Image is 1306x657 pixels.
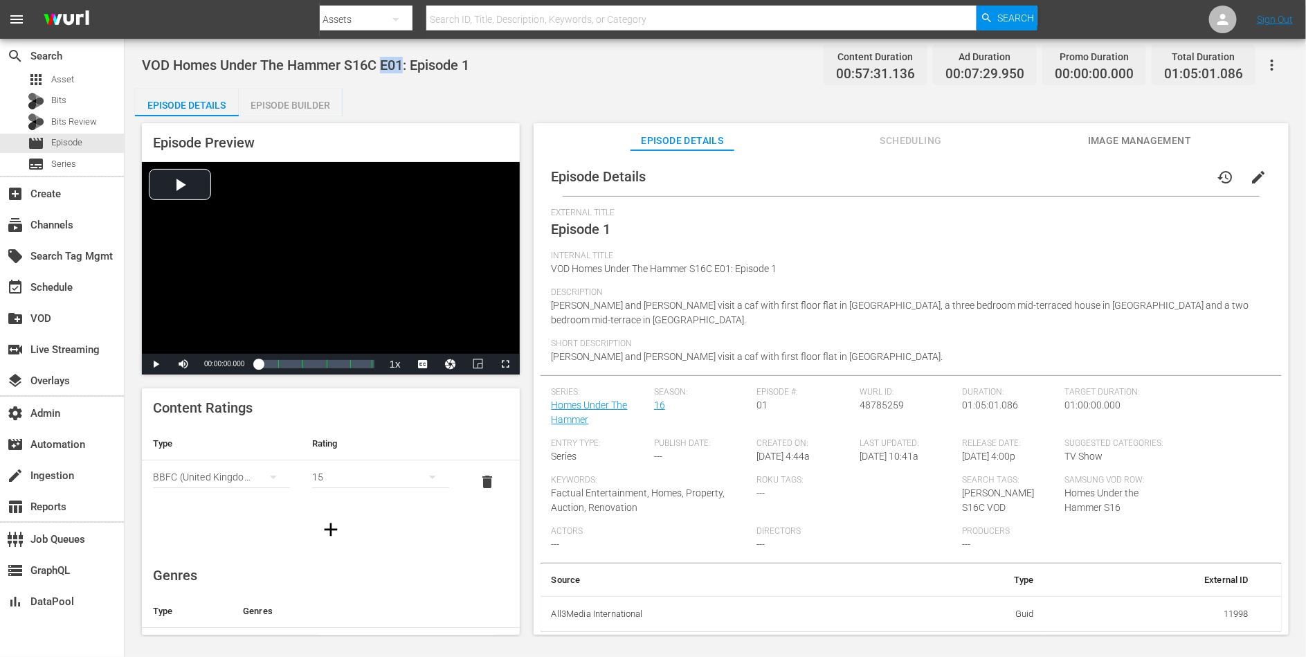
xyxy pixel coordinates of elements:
[962,539,970,550] span: ---
[142,57,469,73] span: VOD Homes Under The Hammer S16C E01: Episode 1
[51,73,74,87] span: Asset
[7,531,24,548] span: Job Queues
[232,595,477,628] th: Genres
[239,89,343,122] div: Episode Builder
[859,132,963,150] span: Scheduling
[1045,596,1260,632] td: 11998
[480,474,496,490] span: delete
[51,136,82,150] span: Episode
[997,6,1034,30] span: Search
[239,89,343,116] button: Episode Builder
[409,354,437,375] button: Captions
[757,526,956,537] span: Directors
[552,526,750,537] span: Actors
[757,539,765,550] span: ---
[28,156,44,172] span: Series
[552,487,725,513] span: Factual Entertainment, Homes, Property, Auction, Renovation
[7,405,24,422] span: Admin
[142,427,520,503] table: simple table
[437,354,464,375] button: Jump To Time
[962,526,1161,537] span: Producers
[28,135,44,152] span: Episode
[962,438,1058,449] span: Release Date:
[1088,132,1192,150] span: Image Management
[7,279,24,296] span: Schedule
[552,221,611,237] span: Episode 1
[552,451,577,462] span: Series
[631,132,734,150] span: Episode Details
[1065,475,1161,486] span: Samsung VOD Row:
[1257,14,1293,25] a: Sign Out
[7,217,24,233] span: Channels
[381,354,409,375] button: Playback Rate
[7,562,24,579] span: GraphQL
[7,436,24,453] span: Automation
[552,475,750,486] span: Keywords:
[654,438,750,449] span: Publish Date:
[552,387,647,398] span: Series:
[1065,399,1121,411] span: 01:00:00.000
[204,360,244,368] span: 00:00:00.000
[836,47,915,66] div: Content Duration
[28,93,44,109] div: Bits
[1065,387,1264,398] span: Target Duration:
[860,451,918,462] span: [DATE] 10:41a
[142,162,520,375] div: Video Player
[135,89,239,116] button: Episode Details
[153,458,290,496] div: BBFC (United Kingdom of [GEOGRAPHIC_DATA] and [GEOGRAPHIC_DATA])
[464,354,492,375] button: Picture-in-Picture
[552,539,560,550] span: ---
[654,399,665,411] a: 16
[153,399,253,416] span: Content Ratings
[1045,564,1260,597] th: External ID
[51,157,76,171] span: Series
[909,596,1045,632] td: Guid
[757,475,956,486] span: Roku Tags:
[962,451,1015,462] span: [DATE] 4:00p
[7,372,24,389] span: Overlays
[142,354,170,375] button: Play
[1250,169,1267,186] span: edit
[7,593,24,610] span: DataPool
[860,399,904,411] span: 48785259
[756,387,852,398] span: Episode #:
[301,427,460,460] th: Rating
[28,71,44,88] span: Asset
[945,47,1024,66] div: Ad Duration
[962,475,1058,486] span: Search Tags:
[962,387,1058,398] span: Duration:
[757,487,765,498] span: ---
[1217,169,1233,186] span: history
[1065,487,1139,513] span: Homes Under the Hammer S16
[977,6,1037,30] button: Search
[7,48,24,64] span: Search
[492,354,520,375] button: Fullscreen
[541,596,909,632] th: All3Media International
[1055,66,1134,82] span: 00:00:00.000
[836,66,915,82] span: 00:57:31.136
[33,3,100,36] img: ans4CAIJ8jUAAAAAAAAAAAAAAAAAAAAAAAAgQb4GAAAAAAAAAAAAAAAAAAAAAAAAJMjXAAAAAAAAAAAAAAAAAAAAAAAAgAT5G...
[7,341,24,358] span: Live Streaming
[552,287,1264,298] span: Description
[1164,47,1243,66] div: Total Duration
[170,354,197,375] button: Mute
[8,11,25,28] span: menu
[552,208,1264,219] span: External Title
[153,567,197,584] span: Genres
[654,387,750,398] span: Season:
[7,310,24,327] span: VOD
[1065,451,1103,462] span: TV Show
[654,451,662,462] span: ---
[471,465,505,498] button: delete
[153,134,255,151] span: Episode Preview
[142,427,301,460] th: Type
[7,498,24,515] span: Reports
[51,115,97,129] span: Bits Review
[541,564,909,597] th: Source
[1208,161,1242,194] button: history
[552,263,777,274] span: VOD Homes Under The Hammer S16C E01: Episode 1
[28,114,44,130] div: Bits Review
[312,458,449,496] div: 15
[962,487,1034,513] span: [PERSON_NAME] S16C VOD
[135,89,239,122] div: Episode Details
